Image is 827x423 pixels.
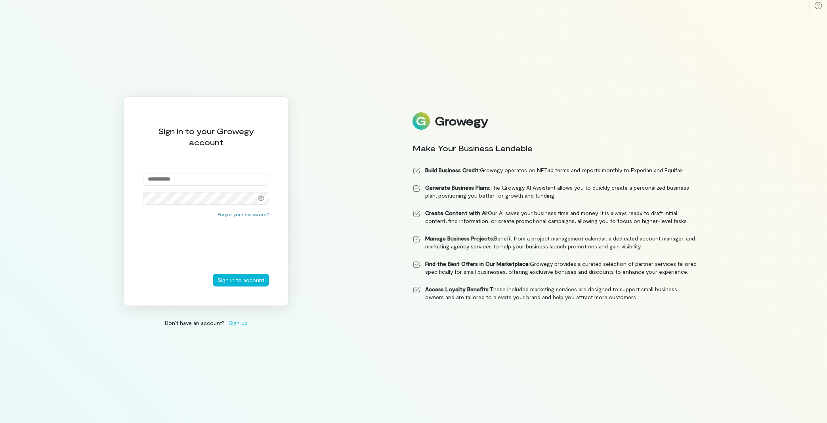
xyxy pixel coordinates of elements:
[425,260,530,267] strong: Find the Best Offers in Our Marketplace:
[413,142,697,154] div: Make Your Business Lendable
[143,125,269,148] div: Sign in to your Growegy account
[425,235,494,242] strong: Manage Business Projects:
[435,114,488,128] div: Growegy
[413,209,697,225] li: Our AI saves your business time and money. It is always ready to draft initial content, find info...
[413,285,697,301] li: These included marketing services are designed to support small business owners and are tailored ...
[124,319,288,327] div: Don’t have an account?
[425,210,488,216] strong: Create Content with AI:
[218,211,269,217] button: Forgot your password?
[413,184,697,200] li: The Growegy AI Assistant allows you to quickly create a personalized business plan, positioning y...
[425,286,490,292] strong: Access Loyalty Benefits:
[425,184,490,191] strong: Generate Business Plans:
[213,274,269,286] button: Sign in to account
[413,235,697,250] li: Benefit from a project management calendar, a dedicated account manager, and marketing agency ser...
[413,166,697,174] li: Growegy operates on NET30 terms and reports monthly to Experian and Equifax.
[425,167,480,173] strong: Build Business Credit:
[413,260,697,276] li: Growegy provides a curated selection of partner services tailored specifically for small business...
[229,319,248,327] span: Sign up
[413,112,430,130] img: Logo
